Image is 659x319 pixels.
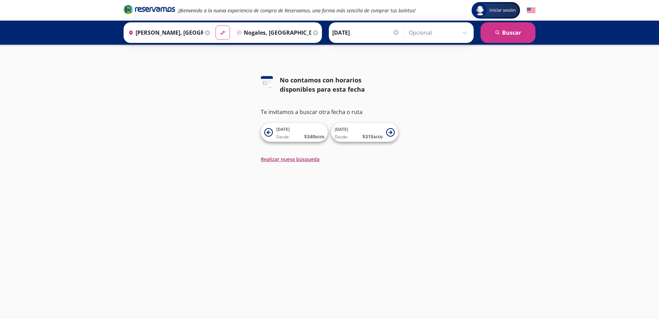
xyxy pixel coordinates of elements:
button: Buscar [481,22,535,43]
button: [DATE]Desde:$340MXN [261,123,328,142]
span: $ 340 [304,133,324,140]
span: Desde: [276,134,290,140]
small: MXN [373,134,383,139]
span: Desde: [335,134,348,140]
span: [DATE] [276,126,290,132]
button: English [527,6,535,15]
input: Elegir Fecha [332,24,400,41]
p: Te invitamos a buscar otra fecha o ruta [261,108,398,116]
span: $ 315 [362,133,383,140]
input: Buscar Destino [234,24,311,41]
input: Opcional [409,24,470,41]
div: No contamos con horarios disponibles para esta fecha [280,76,398,94]
button: Realizar nueva búsqueda [261,156,320,163]
a: Brand Logo [124,4,175,16]
button: [DATE]Desde:$315MXN [331,123,398,142]
small: MXN [315,134,324,139]
em: ¡Bienvenido a la nueva experiencia de compra de Reservamos, una forma más sencilla de comprar tus... [178,7,416,14]
i: Brand Logo [124,4,175,14]
input: Buscar Origen [126,24,203,41]
span: Iniciar sesión [487,7,519,14]
span: [DATE] [335,126,348,132]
